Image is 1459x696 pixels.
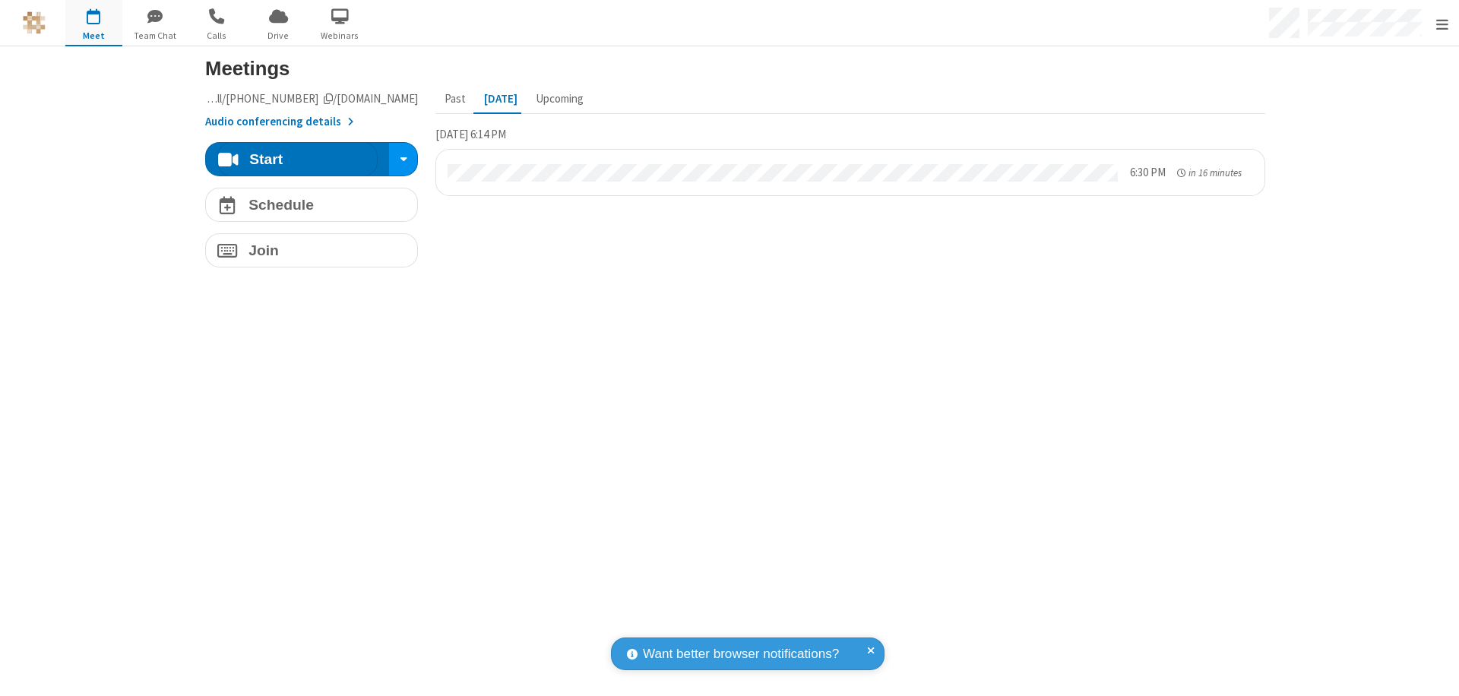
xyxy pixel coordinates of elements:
div: Start conference options [394,147,412,172]
h4: Schedule [248,198,314,212]
button: Audio conferencing details [205,113,353,131]
button: [DATE] [475,85,527,114]
h4: Join [248,243,279,258]
span: Want better browser notifications? [643,644,839,664]
span: Meet [65,29,122,43]
div: 6:30 PM [1130,164,1166,182]
button: Past [435,85,475,114]
span: Team Chat [127,29,184,43]
button: Start [217,142,378,176]
button: Copy my meeting room linkCopy my meeting room link [205,90,418,108]
h3: Meetings [205,58,1265,79]
button: Upcoming [527,85,593,114]
button: Join [205,233,418,267]
button: Schedule [205,188,418,222]
span: in 16 minutes [1188,166,1242,179]
section: Account details [205,90,418,131]
span: Drive [250,29,307,43]
section: Today's Meetings [435,125,1266,207]
span: [DATE] 6:14 PM [435,127,506,141]
h4: Start [249,152,283,166]
img: QA Selenium DO NOT DELETE OR CHANGE [23,11,46,34]
span: Copy my meeting room link [181,91,419,106]
span: Calls [188,29,245,43]
span: Webinars [312,29,369,43]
